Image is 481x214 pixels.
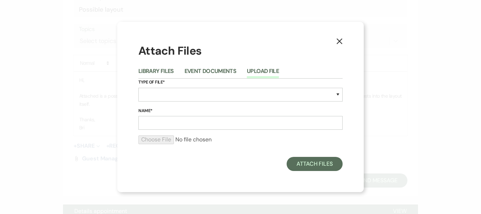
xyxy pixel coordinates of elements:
button: Upload File [247,68,279,78]
label: Type of File* [138,79,343,86]
label: Name* [138,107,343,115]
h1: Attach Files [138,43,343,59]
button: Library Files [138,68,174,78]
button: Event Documents [185,68,236,78]
button: Attach Files [287,157,343,171]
